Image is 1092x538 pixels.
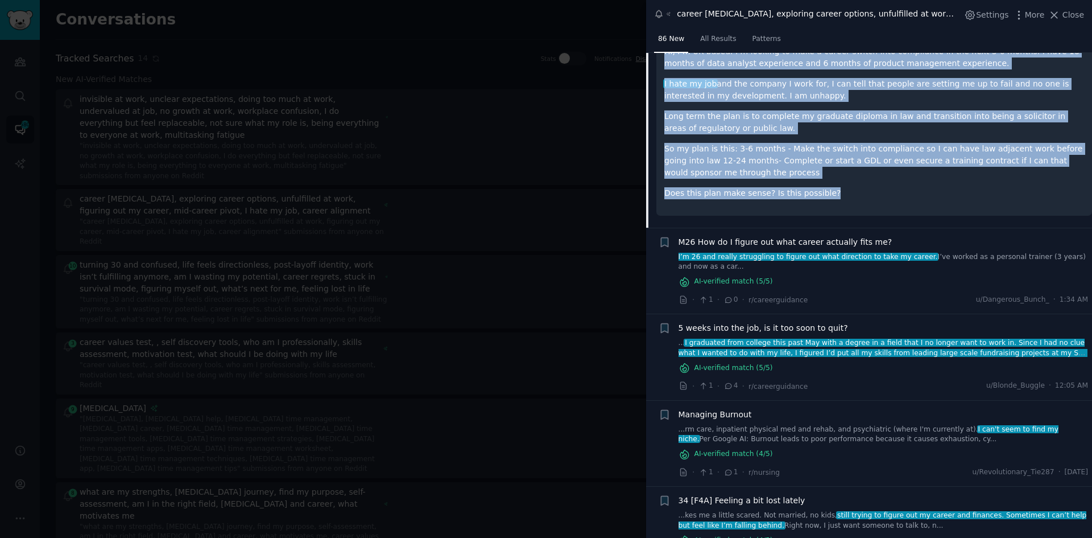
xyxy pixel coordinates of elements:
span: 1 [698,295,713,305]
span: u/Dangerous_Bunch_ [976,295,1049,305]
p: So my plan is this: 3-6 months - Make the switch into compliance so I can have law adjacent work ... [664,143,1084,179]
button: Settings [964,9,1008,21]
button: Close [1048,9,1084,21]
span: 1 [723,467,738,478]
p: Long term the plan is to complete my graduate diploma in law and transition into being a solicito... [664,110,1084,134]
a: 34 [F4A] Feeling a bit lost lately [679,495,805,507]
a: 5 weeks into the job, is it too soon to quit? [679,322,848,334]
span: I hate my job [663,79,718,88]
span: I’m 26 and really struggling to figure out what direction to take my career. [677,253,939,261]
span: 0 [723,295,738,305]
button: More [1013,9,1045,21]
span: · [692,294,694,306]
span: r/careerguidance [748,296,808,304]
span: 1 [698,381,713,391]
span: Settings [976,9,1008,21]
span: u/Blonde_Buggle [986,381,1045,391]
a: ...rm care, inpatient physical med and rehab, and psychiatric (where I'm currently at).I can't se... [679,425,1089,445]
span: · [742,294,744,306]
p: Hi, I’m UK based. I’m looking to make a career switch into compliance in the next 3-6 months. I h... [664,46,1084,69]
span: · [1049,381,1051,391]
a: I’m 26 and really struggling to figure out what direction to take my career.I’ve worked as a pers... [679,252,1089,272]
span: · [742,466,744,478]
span: u/Revolutionary_Tie287 [973,467,1054,478]
span: Close [1062,9,1084,21]
span: still trying to figure out my career and finances. Sometimes I can’t help but feel like I’m falli... [679,511,1087,529]
span: · [717,466,719,478]
span: More [1025,9,1045,21]
span: 86 New [658,34,684,44]
span: · [692,380,694,392]
span: 12:05 AM [1055,381,1088,391]
span: · [692,466,694,478]
span: · [1053,295,1056,305]
span: 1 [698,467,713,478]
span: All Results [700,34,736,44]
span: · [717,294,719,306]
span: AI-verified match ( 5 /5) [694,277,773,287]
span: AI-verified match ( 4 /5) [694,449,773,459]
span: Patterns [752,34,781,44]
span: AI-verified match ( 5 /5) [694,363,773,373]
a: All Results [696,30,740,54]
span: · [742,380,744,392]
span: I graduated from college this past May with a degree in a field that I no longer want to work in.... [679,339,1088,367]
p: Does this plan make sense? Is this possible? [664,187,1084,199]
span: · [1058,467,1061,478]
a: Patterns [748,30,785,54]
span: 4 [723,381,738,391]
a: ...I graduated from college this past May with a degree in a field that I no longer want to work ... [679,338,1089,358]
a: 86 New [654,30,688,54]
a: Managing Burnout [679,409,752,421]
span: [DATE] [1065,467,1088,478]
span: r/careerguidance [748,383,808,391]
span: 1:34 AM [1060,295,1088,305]
a: ...kes me a little scared. Not married, no kids,still trying to figure out my career and finances... [679,511,1089,531]
span: · [717,380,719,392]
span: r/nursing [748,469,780,477]
a: M26 How do I figure out what career actually fits me? [679,236,892,248]
div: career [MEDICAL_DATA], exploring career options, unfulfilled at work, figuring out my career, mid... [677,8,958,20]
p: and the company I work for, I can tell that people are setting me up to fail and no one is intere... [664,78,1084,102]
